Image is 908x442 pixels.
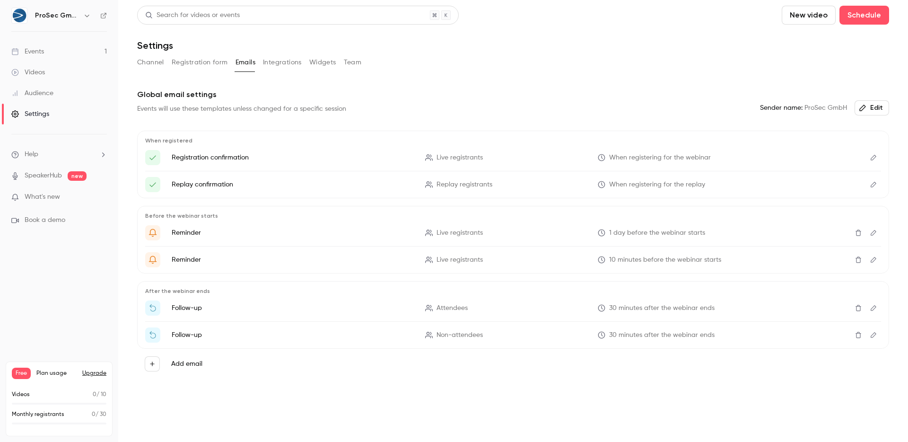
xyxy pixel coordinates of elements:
li: Here's your access link to {{ event_name }}! [145,150,881,165]
button: Edit [866,225,881,240]
span: 30 minutes after the webinar ends [609,303,715,313]
button: New video [782,6,836,25]
span: 0 [93,392,96,398]
span: Book a demo [25,215,65,225]
p: / 10 [93,390,106,399]
p: Registration confirmation [172,153,414,162]
button: Edit [866,327,881,343]
li: Watch the replay of {{ event_name }} [145,327,881,343]
p: After the webinar ends [145,287,881,295]
h6: ProSec GmbH [35,11,79,20]
p: Before the webinar starts [145,212,881,220]
button: Schedule [839,6,889,25]
p: Reminder [172,255,414,265]
img: ProSec GmbH [12,8,27,23]
li: help-dropdown-opener [11,150,107,159]
label: Add email [171,359,202,369]
li: {{ event_name }} is about to go live [145,252,881,267]
button: Delete [851,327,866,343]
div: Audience [11,88,53,98]
span: new [68,171,87,181]
button: Edit [866,301,881,316]
button: Delete [851,301,866,316]
span: Non-attendees [437,330,483,340]
button: Widgets [309,55,336,70]
em: Sender name: [760,105,803,111]
button: Delete [851,252,866,267]
button: Upgrade [82,370,106,377]
div: Events [11,47,44,56]
p: Global email settings [137,89,889,100]
p: Follow-up [172,330,414,340]
p: Replay confirmation [172,180,414,189]
span: When registering for the replay [609,180,705,190]
span: Plan usage [36,370,77,377]
button: Team [344,55,362,70]
li: Thanks for attending {{ event_name }} [145,301,881,316]
button: Edit [866,252,881,267]
button: Edit [855,100,889,115]
span: What's new [25,192,60,202]
span: ProSec GmbH [760,103,847,113]
span: 10 minutes before the webinar starts [609,255,721,265]
li: Here's your access link to {{ event_name }}! [145,177,881,192]
p: / 30 [92,410,106,419]
span: 1 day before the webinar starts [609,228,705,238]
span: Free [12,368,31,379]
button: Delete [851,225,866,240]
span: 30 minutes after the webinar ends [609,330,715,340]
span: When registering for the webinar [609,153,711,163]
button: Integrations [263,55,302,70]
div: Videos [11,68,45,77]
button: Edit [866,150,881,165]
h1: Settings [137,40,173,51]
p: Reminder [172,228,414,238]
p: Follow-up [172,303,414,313]
span: 0 [92,412,96,417]
button: Edit [866,177,881,192]
span: Attendees [437,303,468,313]
span: Live registrants [437,228,483,238]
div: Events will use these templates unless changed for a specific session [137,104,346,114]
span: Live registrants [437,153,483,163]
div: Search for videos or events [145,10,240,20]
span: Help [25,150,38,159]
li: Get Ready for '{{ event_name }}' tomorrow! [145,225,881,240]
a: SpeakerHub [25,171,62,181]
span: Replay registrants [437,180,492,190]
button: Emails [236,55,255,70]
p: Monthly registrants [12,410,64,419]
div: Settings [11,109,49,119]
p: When registered [145,137,881,144]
button: Channel [137,55,164,70]
span: Live registrants [437,255,483,265]
button: Registration form [172,55,228,70]
p: Videos [12,390,30,399]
